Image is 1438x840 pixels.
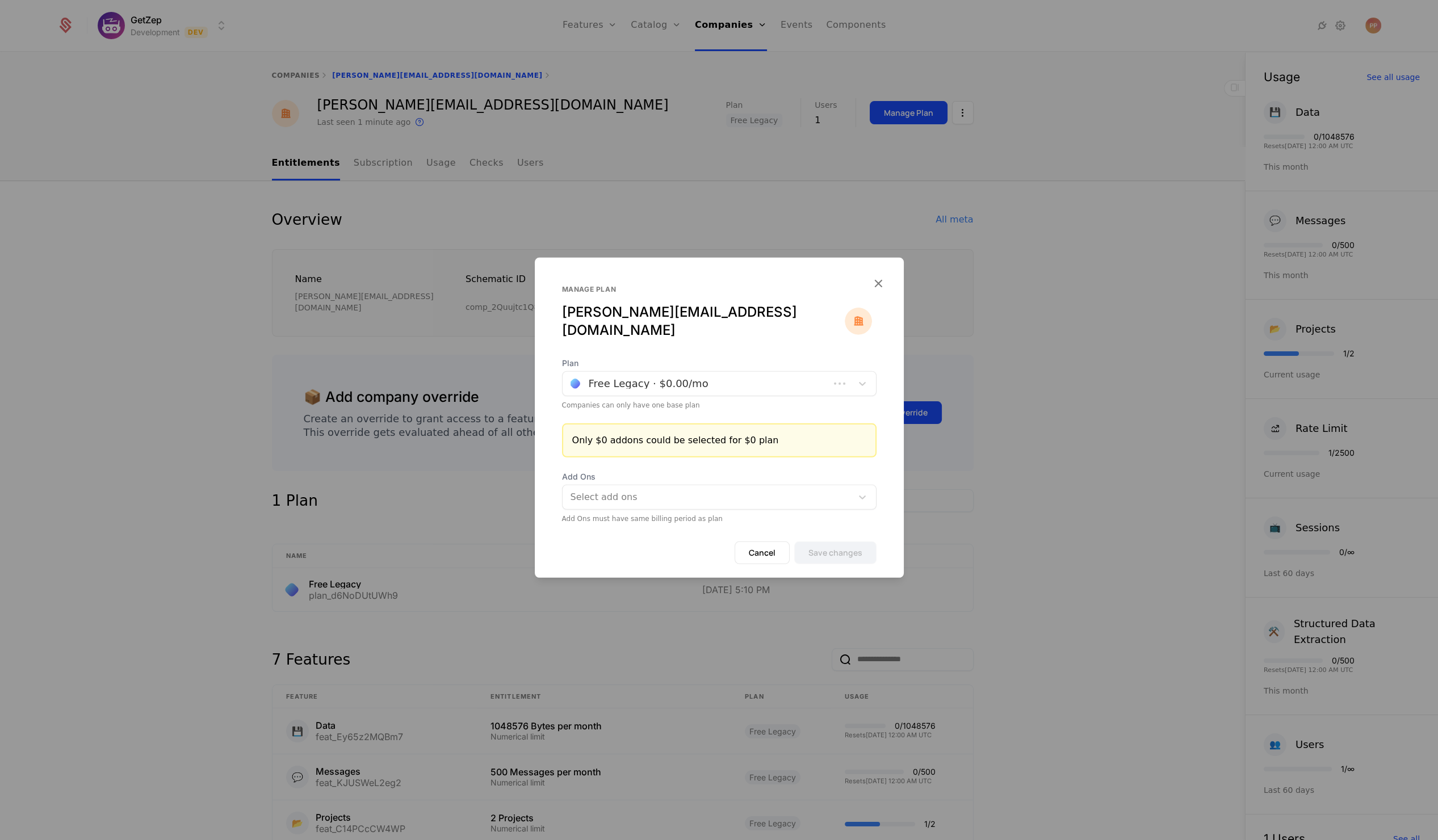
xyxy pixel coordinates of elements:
[562,303,845,339] div: [PERSON_NAME][EMAIL_ADDRESS][DOMAIN_NAME]
[562,471,877,482] span: Add Ons
[794,541,877,564] button: Save changes
[562,514,877,523] div: Add Ons must have same billing period as plan
[562,358,877,369] span: Plan
[845,308,872,335] img: paul+5624@getzep.com
[572,434,866,447] div: Only $0 addons could be selected for $0 plan
[735,541,790,564] button: Cancel
[562,401,877,410] div: Companies can only have one base plan
[562,285,845,294] div: Manage plan
[571,490,846,504] div: Select add ons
